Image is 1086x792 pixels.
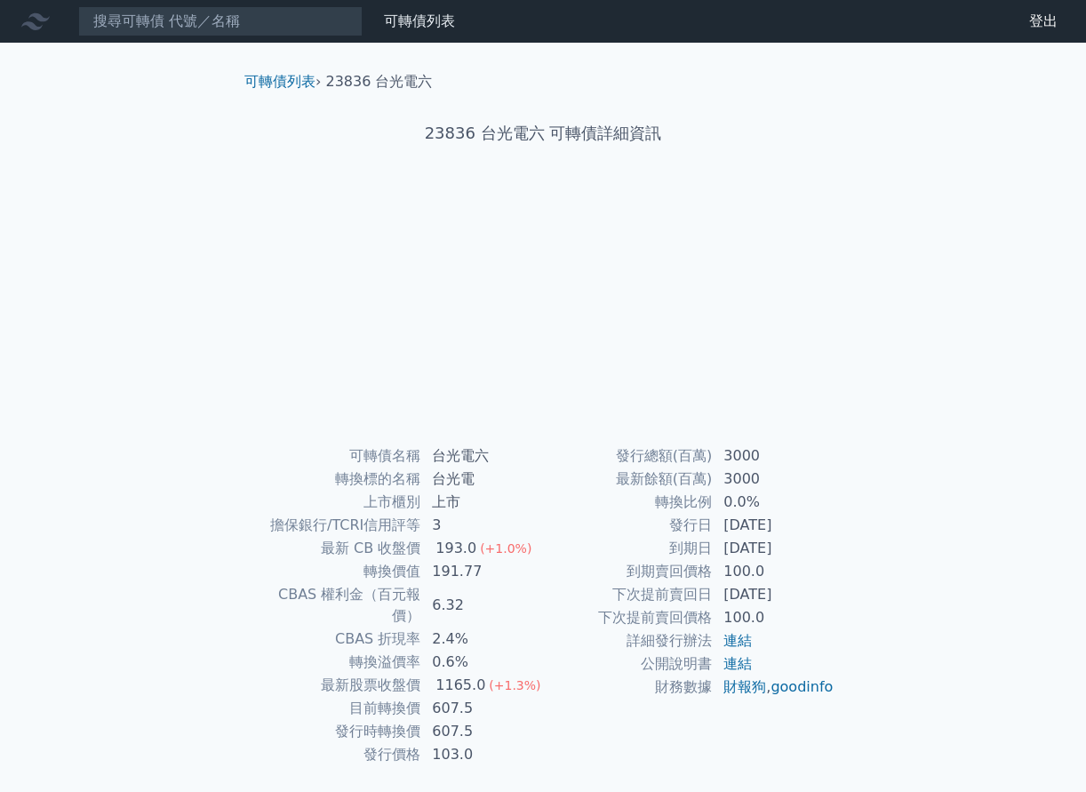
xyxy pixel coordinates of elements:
td: 下次提前賣回日 [543,583,713,606]
td: 0.6% [421,651,543,674]
td: 轉換比例 [543,491,713,514]
td: 3000 [713,468,834,491]
td: 最新股票收盤價 [252,674,421,697]
td: 詳細發行辦法 [543,629,713,652]
td: 到期賣回價格 [543,560,713,583]
td: 100.0 [713,560,834,583]
td: 0.0% [713,491,834,514]
td: 轉換價值 [252,560,421,583]
td: 3000 [713,444,834,468]
span: (+1.0%) [480,541,531,556]
a: 登出 [1015,7,1072,36]
div: 193.0 [432,538,480,559]
td: 發行時轉換價 [252,720,421,743]
td: CBAS 權利金（百元報價） [252,583,421,628]
a: 可轉債列表 [244,73,315,90]
td: 發行日 [543,514,713,537]
td: 最新 CB 收盤價 [252,537,421,560]
td: 191.77 [421,560,543,583]
td: 發行總額(百萬) [543,444,713,468]
td: [DATE] [713,583,834,606]
td: 發行價格 [252,743,421,766]
td: 3 [421,514,543,537]
td: 上市櫃別 [252,491,421,514]
td: 公開說明書 [543,652,713,676]
td: 6.32 [421,583,543,628]
td: CBAS 折現率 [252,628,421,651]
td: 財務數據 [543,676,713,699]
h1: 23836 台光電六 可轉債詳細資訊 [230,121,856,146]
td: 目前轉換價 [252,697,421,720]
td: , [713,676,834,699]
a: goodinfo [771,678,833,695]
a: 可轉債列表 [384,12,455,29]
td: 可轉債名稱 [252,444,421,468]
a: 連結 [723,632,752,649]
td: 到期日 [543,537,713,560]
a: 連結 [723,655,752,672]
a: 財報狗 [723,678,766,695]
td: 下次提前賣回價格 [543,606,713,629]
td: [DATE] [713,537,834,560]
td: 607.5 [421,720,543,743]
td: 台光電 [421,468,543,491]
td: 2.4% [421,628,543,651]
span: (+1.3%) [489,678,540,692]
td: 上市 [421,491,543,514]
td: 轉換標的名稱 [252,468,421,491]
li: 23836 台光電六 [326,71,433,92]
li: › [244,71,321,92]
td: 台光電六 [421,444,543,468]
iframe: Chat Widget [997,707,1086,792]
td: [DATE] [713,514,834,537]
td: 103.0 [421,743,543,766]
input: 搜尋可轉債 代號／名稱 [78,6,363,36]
div: 聊天小工具 [997,707,1086,792]
td: 最新餘額(百萬) [543,468,713,491]
td: 轉換溢價率 [252,651,421,674]
td: 100.0 [713,606,834,629]
div: 1165.0 [432,675,489,696]
td: 607.5 [421,697,543,720]
td: 擔保銀行/TCRI信用評等 [252,514,421,537]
